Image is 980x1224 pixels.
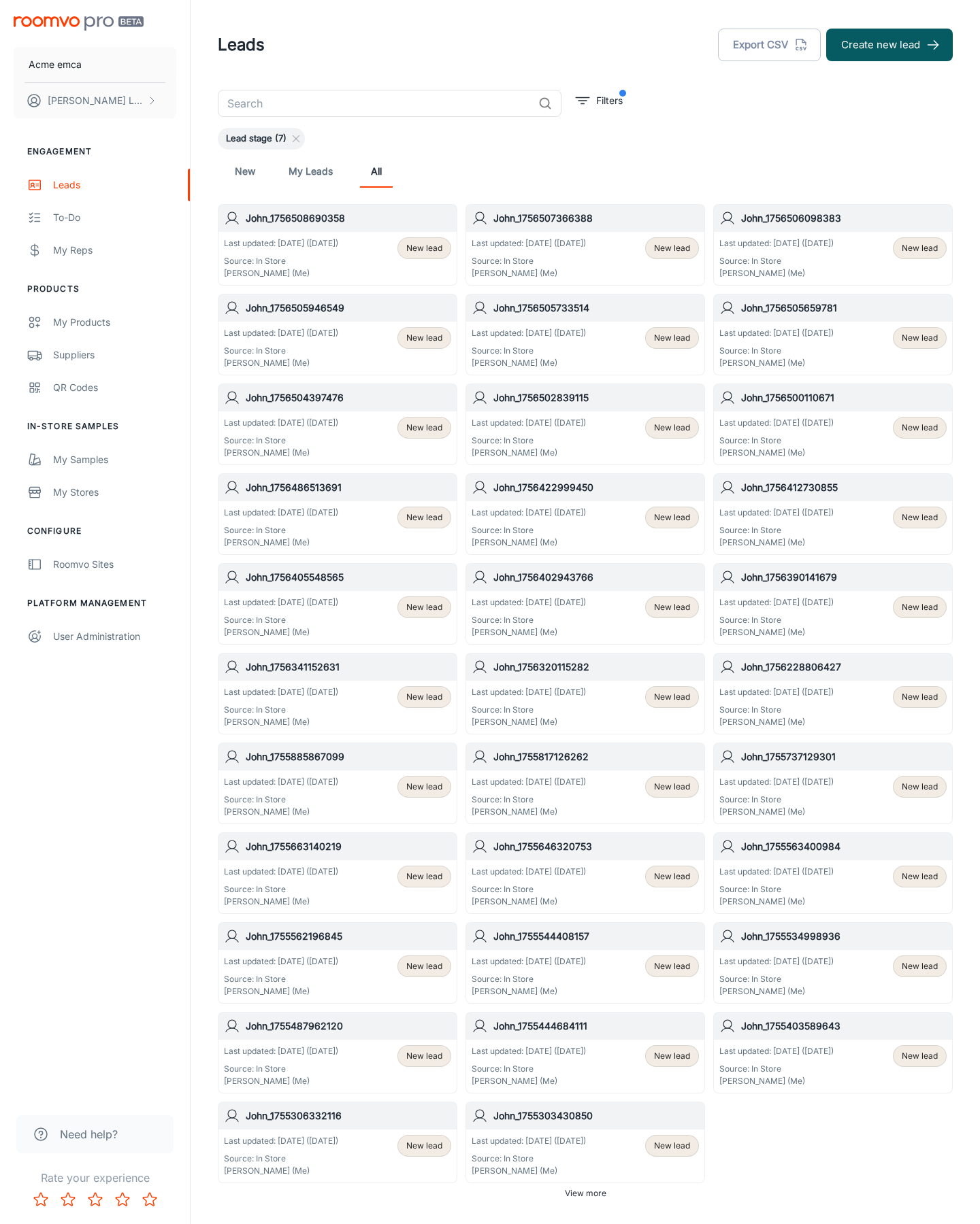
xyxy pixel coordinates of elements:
a: John_1756504397476Last updated: [DATE] ([DATE])Source: In Store[PERSON_NAME] (Me)New lead [218,384,457,465]
a: John_1755663140219Last updated: [DATE] ([DATE])Source: In Store[PERSON_NAME] (Me)New lead [218,832,457,914]
p: [PERSON_NAME] (Me) [719,357,834,369]
p: [PERSON_NAME] (Me) [472,1165,586,1177]
span: New lead [654,242,690,254]
h6: John_1756505946549 [246,301,451,316]
h6: John_1756500110671 [741,390,947,405]
p: Last updated: [DATE] ([DATE]) [719,955,834,968]
p: [PERSON_NAME] (Me) [472,537,586,549]
p: Source: In Store [224,883,338,896]
button: filter [572,90,626,112]
div: My Products [53,315,176,330]
div: Roomvo Sites [53,557,176,572]
span: New lead [902,242,938,254]
a: John_1756402943766Last updated: [DATE] ([DATE])Source: In Store[PERSON_NAME] (Me)New lead [465,563,705,645]
h6: John_1756507366388 [493,211,699,226]
p: Last updated: [DATE] ([DATE]) [719,237,834,250]
p: Source: In Store [719,345,834,357]
p: Last updated: [DATE] ([DATE]) [472,417,586,429]
p: Source: In Store [719,1063,834,1075]
p: Source: In Store [719,435,834,447]
span: New lead [406,1140,442,1152]
span: New lead [902,781,938,793]
p: Last updated: [DATE] ([DATE]) [719,417,834,429]
a: John_1756405548565Last updated: [DATE] ([DATE])Source: In Store[PERSON_NAME] (Me)New lead [218,563,457,645]
p: Filters [596,93,623,108]
p: Last updated: [DATE] ([DATE]) [224,1045,338,1057]
p: Source: In Store [472,614,586,626]
a: John_1755306332116Last updated: [DATE] ([DATE])Source: In Store[PERSON_NAME] (Me)New lead [218,1102,457,1183]
p: [PERSON_NAME] (Me) [224,1165,338,1177]
a: John_1756341152631Last updated: [DATE] ([DATE])Source: In Store[PERSON_NAME] (Me)New lead [218,653,457,734]
p: Source: In Store [224,524,338,537]
p: [PERSON_NAME] (Me) [224,447,338,459]
h6: John_1755306332116 [246,1108,451,1123]
span: New lead [654,960,690,972]
p: [PERSON_NAME] (Me) [224,537,338,549]
span: New lead [654,601,690,613]
div: QR Codes [53,380,176,395]
p: Source: In Store [472,883,586,896]
p: Acme emca [29,57,82,72]
p: [PERSON_NAME] (Me) [719,896,834,908]
p: Last updated: [DATE] ([DATE]) [719,596,834,609]
span: New lead [406,960,442,972]
h6: John_1755562196845 [246,929,451,944]
h6: John_1756412730855 [741,480,947,495]
p: [PERSON_NAME] (Me) [719,537,834,549]
div: Lead stage (7) [218,128,305,150]
span: New lead [406,422,442,434]
button: Rate 4 star [109,1186,136,1213]
a: John_1756412730855Last updated: [DATE] ([DATE])Source: In Store[PERSON_NAME] (Me)New lead [713,473,953,555]
span: New lead [406,601,442,613]
div: To-do [53,210,176,225]
div: Suppliers [53,347,176,362]
p: [PERSON_NAME] (Me) [224,716,338,728]
p: Source: In Store [472,794,586,806]
h6: John_1756422999450 [493,480,699,495]
a: John_1756506098383Last updated: [DATE] ([DATE])Source: In Store[PERSON_NAME] (Me)New lead [713,204,953,286]
p: Source: In Store [472,704,586,716]
h6: John_1756486513691 [246,480,451,495]
h6: John_1755885867099 [246,749,451,764]
a: John_1756500110671Last updated: [DATE] ([DATE])Source: In Store[PERSON_NAME] (Me)New lead [713,384,953,465]
span: New lead [406,781,442,793]
span: New lead [654,511,690,524]
span: New lead [654,781,690,793]
span: New lead [902,1050,938,1062]
p: Last updated: [DATE] ([DATE]) [224,507,338,519]
p: Last updated: [DATE] ([DATE]) [472,596,586,609]
p: Last updated: [DATE] ([DATE]) [472,1045,586,1057]
p: Last updated: [DATE] ([DATE]) [472,1135,586,1147]
p: Last updated: [DATE] ([DATE]) [224,686,338,698]
span: New lead [406,332,442,344]
span: New lead [406,1050,442,1062]
p: [PERSON_NAME] (Me) [224,267,338,279]
h6: John_1756504397476 [246,390,451,405]
button: Create new lead [826,29,953,61]
a: John_1756390141679Last updated: [DATE] ([DATE])Source: In Store[PERSON_NAME] (Me)New lead [713,563,953,645]
p: Last updated: [DATE] ([DATE]) [472,237,586,250]
button: Export CSV [718,29,821,61]
p: Last updated: [DATE] ([DATE]) [719,866,834,878]
p: [PERSON_NAME] (Me) [472,267,586,279]
a: John_1755303430850Last updated: [DATE] ([DATE])Source: In Store[PERSON_NAME] (Me)New lead [465,1102,705,1183]
p: Source: In Store [224,794,338,806]
p: [PERSON_NAME] (Me) [472,896,586,908]
p: Last updated: [DATE] ([DATE]) [719,776,834,788]
a: John_1756228806427Last updated: [DATE] ([DATE])Source: In Store[PERSON_NAME] (Me)New lead [713,653,953,734]
p: [PERSON_NAME] (Me) [472,985,586,998]
p: [PERSON_NAME] (Me) [719,806,834,818]
p: Last updated: [DATE] ([DATE]) [472,955,586,968]
p: Source: In Store [719,973,834,985]
h6: John_1756508690358 [246,211,451,226]
p: [PERSON_NAME] (Me) [472,357,586,369]
a: John_1756505733514Last updated: [DATE] ([DATE])Source: In Store[PERSON_NAME] (Me)New lead [465,294,705,375]
h6: John_1755737129301 [741,749,947,764]
p: Source: In Store [472,973,586,985]
a: John_1756505946549Last updated: [DATE] ([DATE])Source: In Store[PERSON_NAME] (Me)New lead [218,294,457,375]
p: [PERSON_NAME] (Me) [719,267,834,279]
a: John_1755444684111Last updated: [DATE] ([DATE])Source: In Store[PERSON_NAME] (Me)New lead [465,1012,705,1093]
p: Source: In Store [472,524,586,537]
h6: John_1755563400984 [741,839,947,854]
p: [PERSON_NAME] (Me) [472,1075,586,1087]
